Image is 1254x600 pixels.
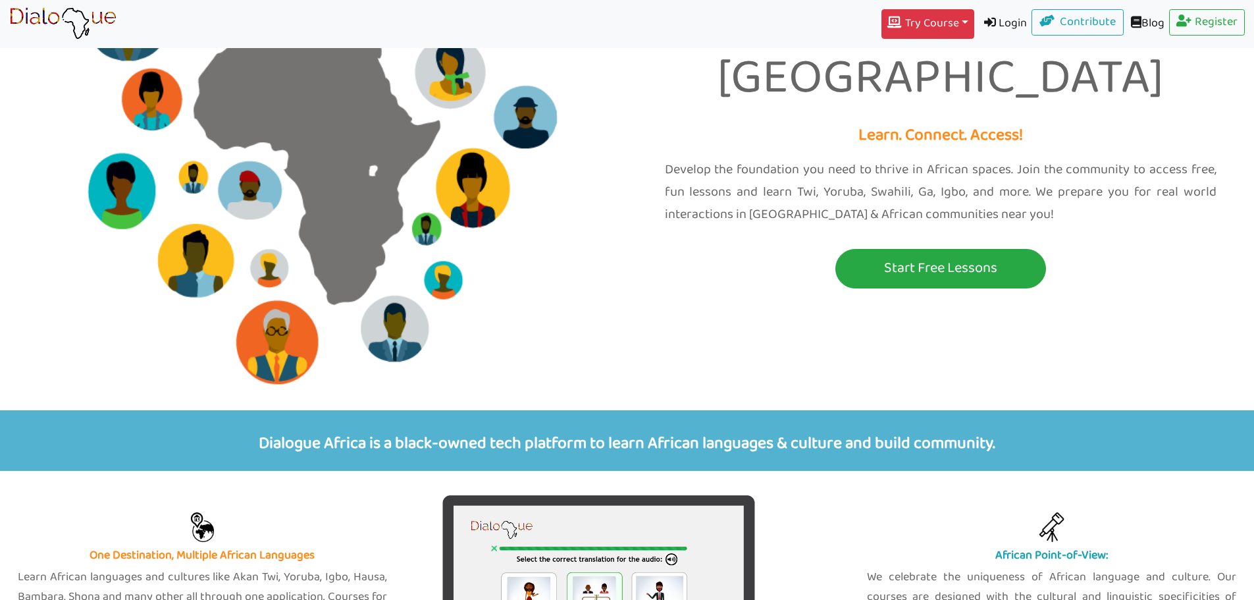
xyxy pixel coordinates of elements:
[9,7,117,40] img: learn African language platform app
[10,410,1244,472] p: Dialogue Africa is a black-owned tech platform to learn African languages & culture and build com...
[1169,9,1245,36] a: Register
[974,9,1032,39] a: Login
[881,9,974,39] button: Try Course
[637,249,1245,288] a: Start Free Lessons
[18,549,387,563] h5: One Destination, Multiple African Languages
[188,512,217,542] img: Learn Twi, Yoruba, Swahili, Igbo, Ga and more African languages with free lessons on our app onli...
[867,549,1236,563] h5: African Point-of-View:
[835,249,1046,288] button: Start Free Lessons
[1037,512,1066,542] img: celebrate african culture pride app
[1124,9,1169,39] a: Blog
[1032,9,1124,36] a: Contribute
[665,159,1217,226] p: Develop the foundation you need to thrive in African spaces. Join the community to access free, f...
[839,256,1043,281] p: Start Free Lessons
[637,122,1245,150] p: Learn. Connect. Access!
